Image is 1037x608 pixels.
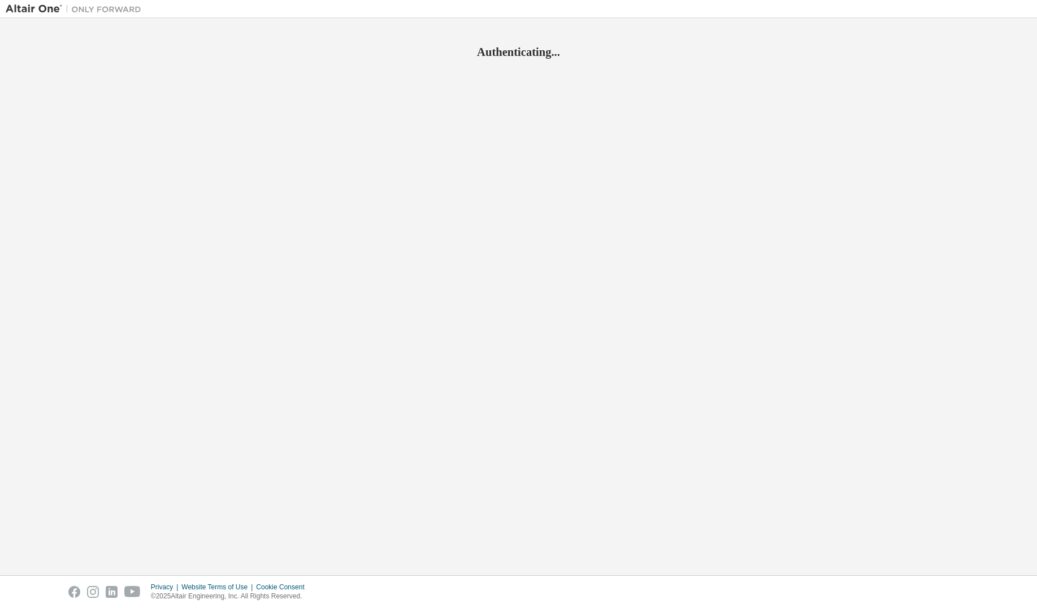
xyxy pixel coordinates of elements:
[68,586,80,598] img: facebook.svg
[151,592,311,601] p: © 2025 Altair Engineering, Inc. All Rights Reserved.
[124,586,141,598] img: youtube.svg
[6,3,147,15] img: Altair One
[87,586,99,598] img: instagram.svg
[151,583,181,592] div: Privacy
[6,45,1031,59] h2: Authenticating...
[106,586,118,598] img: linkedin.svg
[256,583,311,592] div: Cookie Consent
[181,583,256,592] div: Website Terms of Use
